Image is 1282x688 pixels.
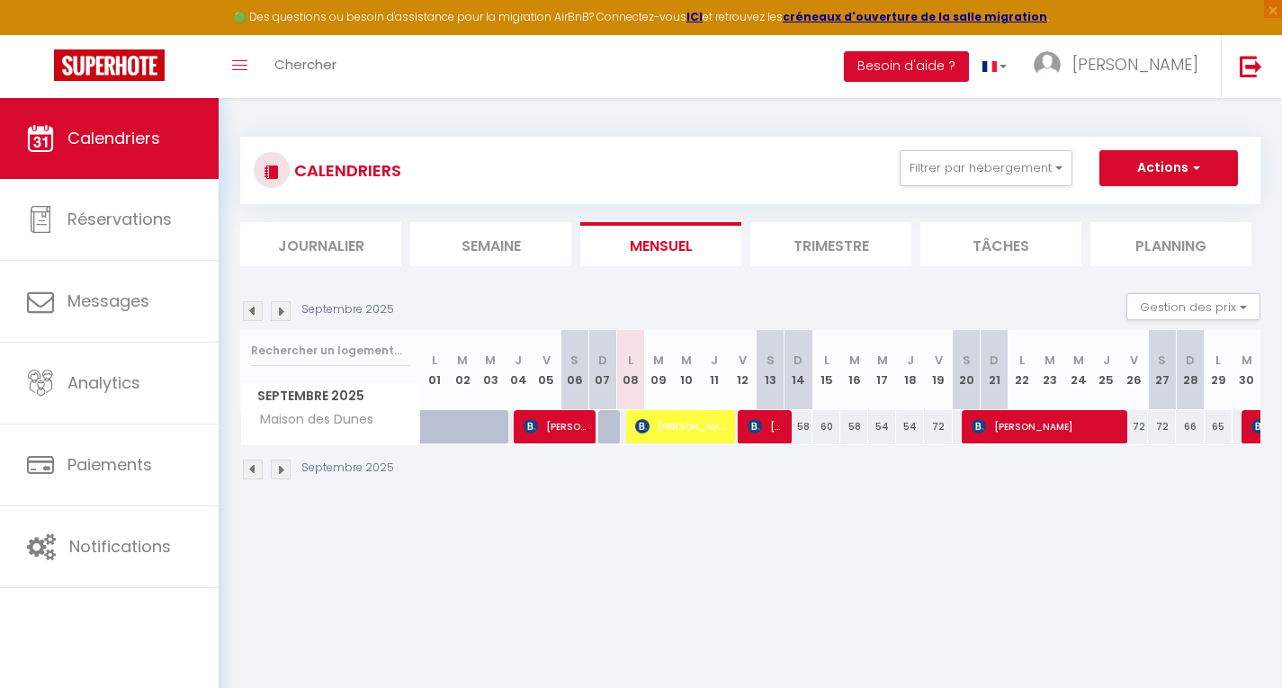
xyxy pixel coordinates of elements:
[1130,352,1138,369] abbr: V
[290,150,401,191] h3: CALENDRIERS
[635,409,728,443] span: [PERSON_NAME]
[972,409,1120,443] span: [PERSON_NAME]
[1019,352,1025,369] abbr: L
[767,352,775,369] abbr: S
[935,352,943,369] abbr: V
[588,330,616,410] th: 07
[560,330,588,410] th: 06
[1126,293,1260,320] button: Gestion des prix
[750,222,911,266] li: Trimestre
[251,335,410,367] input: Rechercher un logement...
[672,330,700,410] th: 10
[580,222,741,266] li: Mensuel
[1148,410,1176,443] div: 72
[701,330,729,410] th: 11
[1064,330,1092,410] th: 24
[570,352,578,369] abbr: S
[301,301,394,318] p: Septembre 2025
[1034,51,1061,78] img: ...
[849,352,860,369] abbr: M
[1103,352,1110,369] abbr: J
[1148,330,1176,410] th: 27
[67,371,140,394] span: Analytics
[1215,352,1221,369] abbr: L
[67,127,160,149] span: Calendriers
[868,410,896,443] div: 54
[485,352,496,369] abbr: M
[981,330,1009,410] th: 21
[783,9,1047,24] a: créneaux d'ouverture de la salle migration
[241,383,420,409] span: Septembre 2025
[54,49,165,81] img: Super Booking
[69,535,171,558] span: Notifications
[1036,330,1064,410] th: 23
[681,352,692,369] abbr: M
[793,352,802,369] abbr: D
[739,352,747,369] abbr: V
[1120,330,1148,410] th: 26
[515,352,522,369] abbr: J
[924,410,952,443] div: 72
[748,409,784,443] span: [PERSON_NAME]
[67,453,152,476] span: Paiements
[920,222,1081,266] li: Tâches
[505,330,533,410] th: 04
[924,330,952,410] th: 19
[868,330,896,410] th: 17
[244,410,378,430] span: Maison des Dunes
[274,55,336,74] span: Chercher
[729,330,757,410] th: 12
[421,330,449,410] th: 01
[877,352,888,369] abbr: M
[67,208,172,230] span: Réservations
[1176,330,1204,410] th: 28
[1233,330,1260,410] th: 30
[457,352,468,369] abbr: M
[990,352,999,369] abbr: D
[900,150,1072,186] button: Filtrer par hébergement
[240,222,401,266] li: Journalier
[757,330,784,410] th: 13
[812,410,840,443] div: 60
[524,409,588,443] span: [PERSON_NAME]
[1240,55,1262,77] img: logout
[824,352,829,369] abbr: L
[628,352,633,369] abbr: L
[896,410,924,443] div: 54
[963,352,971,369] abbr: S
[432,352,437,369] abbr: L
[644,330,672,410] th: 09
[449,330,477,410] th: 02
[598,352,607,369] abbr: D
[784,330,812,410] th: 14
[1090,222,1251,266] li: Planning
[686,9,703,24] a: ICI
[477,330,505,410] th: 03
[542,352,551,369] abbr: V
[812,330,840,410] th: 15
[840,410,868,443] div: 58
[1176,410,1204,443] div: 66
[653,352,664,369] abbr: M
[616,330,644,410] th: 08
[67,290,149,312] span: Messages
[14,7,68,61] button: Ouvrir le widget de chat LiveChat
[301,460,394,477] p: Septembre 2025
[953,330,981,410] th: 20
[1099,150,1238,186] button: Actions
[1158,352,1166,369] abbr: S
[840,330,868,410] th: 16
[1092,330,1120,410] th: 25
[261,35,350,98] a: Chercher
[1120,410,1148,443] div: 72
[1242,352,1252,369] abbr: M
[907,352,914,369] abbr: J
[1044,352,1055,369] abbr: M
[533,330,560,410] th: 05
[896,330,924,410] th: 18
[1186,352,1195,369] abbr: D
[1009,330,1036,410] th: 22
[1205,410,1233,443] div: 65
